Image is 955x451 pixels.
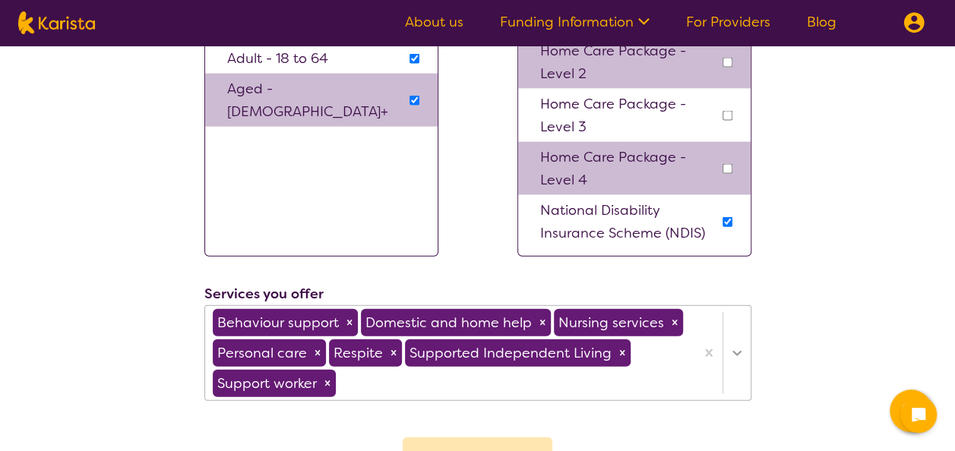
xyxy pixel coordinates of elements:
[213,309,341,336] div: Behaviour support
[329,339,385,367] div: Respite
[227,47,328,70] p: Adult - 18 to 64
[500,13,650,31] a: Funding Information
[361,309,534,336] div: Domestic and home help
[213,339,309,367] div: Personal care
[385,339,402,367] div: Remove Respite
[540,146,719,191] p: Home Care Package - Level 4
[405,339,614,367] div: Supported Independent Living
[614,339,631,367] div: Remove Supported Independent Living
[890,389,932,432] button: Channel Menu
[309,339,326,367] div: Remove Personal care
[227,77,406,123] p: Aged - [DEMOGRAPHIC_DATA]+
[213,370,319,397] div: Support worker
[686,13,770,31] a: For Providers
[903,12,925,33] img: menu
[666,309,683,336] div: Remove Nursing services
[534,309,551,336] div: Remove Domestic and home help
[540,39,719,85] p: Home Care Package - Level 2
[204,285,324,303] label: Services you offer
[18,11,95,34] img: Karista logo
[540,93,719,138] p: Home Care Package - Level 3
[341,309,358,336] div: Remove Behaviour support
[807,13,836,31] a: Blog
[540,199,719,244] p: National Disability Insurance Scheme (NDIS)
[554,309,666,336] div: Nursing services
[319,370,336,397] div: Remove Support worker
[405,13,463,31] a: About us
